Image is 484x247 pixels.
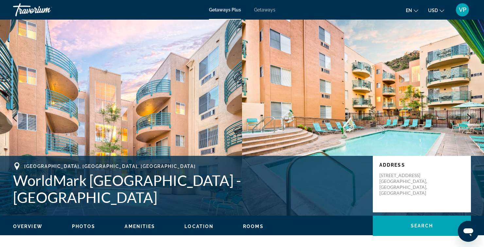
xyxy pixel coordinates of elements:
button: Change currency [428,6,444,15]
span: USD [428,8,438,13]
button: Location [184,223,214,229]
span: Overview [13,224,43,229]
button: Change language [406,6,418,15]
a: Getaways [254,7,275,12]
span: en [406,8,412,13]
button: Previous image [7,109,23,126]
span: Amenities [125,224,155,229]
span: Location [184,224,214,229]
span: Photos [72,224,95,229]
span: Search [411,223,433,228]
p: [STREET_ADDRESS] [GEOGRAPHIC_DATA], [GEOGRAPHIC_DATA], [GEOGRAPHIC_DATA] [379,173,432,196]
button: Search [373,216,471,236]
button: Next image [461,109,477,126]
span: VP [459,7,466,13]
a: Travorium [13,1,78,18]
button: Amenities [125,223,155,229]
button: Photos [72,223,95,229]
h1: WorldMark [GEOGRAPHIC_DATA] - [GEOGRAPHIC_DATA] [13,172,366,206]
iframe: Кнопка запуска окна обмена сообщениями [458,221,479,242]
button: User Menu [454,3,471,17]
span: [GEOGRAPHIC_DATA], [GEOGRAPHIC_DATA], [GEOGRAPHIC_DATA] [24,164,196,169]
p: Address [379,162,464,168]
a: Getaways Plus [209,7,241,12]
button: Overview [13,223,43,229]
button: Rooms [243,223,264,229]
span: Rooms [243,224,264,229]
